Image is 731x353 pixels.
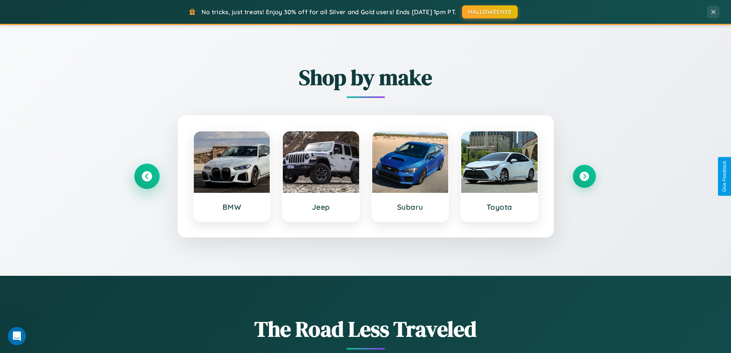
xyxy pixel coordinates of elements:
[469,202,530,212] h3: Toyota
[722,161,727,192] div: Give Feedback
[201,202,262,212] h3: BMW
[462,5,518,18] button: HALLOWEEN30
[135,314,596,344] h1: The Road Less Traveled
[8,327,26,345] iframe: Intercom live chat
[380,202,441,212] h3: Subaru
[201,8,456,16] span: No tricks, just treats! Enjoy 30% off for all Silver and Gold users! Ends [DATE] 1pm PT.
[135,63,596,92] h2: Shop by make
[290,202,351,212] h3: Jeep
